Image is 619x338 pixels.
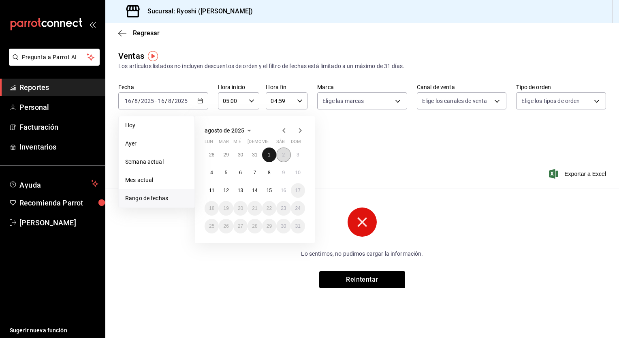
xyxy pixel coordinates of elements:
button: 3 de agosto de 2025 [291,148,305,162]
input: ---- [174,98,188,104]
button: Pregunta a Parrot AI [9,49,100,66]
button: 21 de agosto de 2025 [248,201,262,216]
button: 20 de agosto de 2025 [233,201,248,216]
button: 9 de agosto de 2025 [276,165,290,180]
label: Marca [317,84,407,90]
button: 14 de agosto de 2025 [248,183,262,198]
span: Elige los canales de venta [422,97,487,105]
a: Pregunta a Parrot AI [6,59,100,67]
label: Hora fin [266,84,307,90]
abbr: lunes [205,139,213,148]
abbr: 28 de julio de 2025 [209,152,214,158]
abbr: 22 de agosto de 2025 [267,205,272,211]
input: -- [134,98,138,104]
abbr: 13 de agosto de 2025 [238,188,243,193]
abbr: 1 de agosto de 2025 [268,152,271,158]
abbr: 27 de agosto de 2025 [238,223,243,229]
abbr: 30 de agosto de 2025 [281,223,286,229]
abbr: domingo [291,139,301,148]
button: Exportar a Excel [551,169,606,179]
button: 5 de agosto de 2025 [219,165,233,180]
button: Reintentar [319,271,405,288]
button: 8 de agosto de 2025 [262,165,276,180]
input: -- [158,98,165,104]
span: [PERSON_NAME] [19,217,98,228]
button: 29 de agosto de 2025 [262,219,276,233]
button: 29 de julio de 2025 [219,148,233,162]
div: Ventas [118,50,144,62]
button: 18 de agosto de 2025 [205,201,219,216]
span: agosto de 2025 [205,127,244,134]
button: 13 de agosto de 2025 [233,183,248,198]
abbr: martes [219,139,228,148]
label: Fecha [118,84,208,90]
abbr: 20 de agosto de 2025 [238,205,243,211]
span: / [172,98,174,104]
abbr: 3 de agosto de 2025 [297,152,299,158]
img: Tooltip marker [148,51,158,61]
button: 30 de agosto de 2025 [276,219,290,233]
input: ---- [141,98,154,104]
abbr: 4 de agosto de 2025 [210,170,213,175]
abbr: 6 de agosto de 2025 [239,170,242,175]
abbr: viernes [262,139,269,148]
abbr: 29 de agosto de 2025 [267,223,272,229]
abbr: 10 de agosto de 2025 [295,170,301,175]
button: 16 de agosto de 2025 [276,183,290,198]
abbr: 17 de agosto de 2025 [295,188,301,193]
span: Inventarios [19,141,98,152]
button: 24 de agosto de 2025 [291,201,305,216]
label: Tipo de orden [516,84,606,90]
abbr: 2 de agosto de 2025 [282,152,285,158]
span: Regresar [133,29,160,37]
span: Sugerir nueva función [10,326,98,335]
button: 28 de agosto de 2025 [248,219,262,233]
button: 17 de agosto de 2025 [291,183,305,198]
span: Pregunta a Parrot AI [22,53,87,62]
button: 25 de agosto de 2025 [205,219,219,233]
abbr: 26 de agosto de 2025 [223,223,228,229]
abbr: 24 de agosto de 2025 [295,205,301,211]
button: 31 de julio de 2025 [248,148,262,162]
span: Reportes [19,82,98,93]
abbr: 23 de agosto de 2025 [281,205,286,211]
abbr: jueves [248,139,295,148]
abbr: 15 de agosto de 2025 [267,188,272,193]
span: Ayer [125,139,188,148]
abbr: miércoles [233,139,241,148]
button: open_drawer_menu [89,21,96,28]
abbr: 21 de agosto de 2025 [252,205,257,211]
abbr: 31 de agosto de 2025 [295,223,301,229]
div: Los artículos listados no incluyen descuentos de orden y el filtro de fechas está limitado a un m... [118,62,606,71]
span: Elige los tipos de orden [521,97,580,105]
abbr: 16 de agosto de 2025 [281,188,286,193]
button: 30 de julio de 2025 [233,148,248,162]
button: 15 de agosto de 2025 [262,183,276,198]
input: -- [168,98,172,104]
abbr: 9 de agosto de 2025 [282,170,285,175]
span: Rango de fechas [125,194,188,203]
button: 11 de agosto de 2025 [205,183,219,198]
button: 4 de agosto de 2025 [205,165,219,180]
span: Recomienda Parrot [19,197,98,208]
abbr: 12 de agosto de 2025 [223,188,228,193]
button: 6 de agosto de 2025 [233,165,248,180]
button: 27 de agosto de 2025 [233,219,248,233]
span: - [155,98,157,104]
abbr: 19 de agosto de 2025 [223,205,228,211]
abbr: 11 de agosto de 2025 [209,188,214,193]
abbr: 28 de agosto de 2025 [252,223,257,229]
h3: Sucursal: Ryoshi ([PERSON_NAME]) [141,6,253,16]
button: 2 de agosto de 2025 [276,148,290,162]
button: 19 de agosto de 2025 [219,201,233,216]
button: agosto de 2025 [205,126,254,135]
span: Ayuda [19,179,88,188]
abbr: 14 de agosto de 2025 [252,188,257,193]
span: / [132,98,134,104]
abbr: 25 de agosto de 2025 [209,223,214,229]
button: 7 de agosto de 2025 [248,165,262,180]
abbr: 8 de agosto de 2025 [268,170,271,175]
span: Semana actual [125,158,188,166]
